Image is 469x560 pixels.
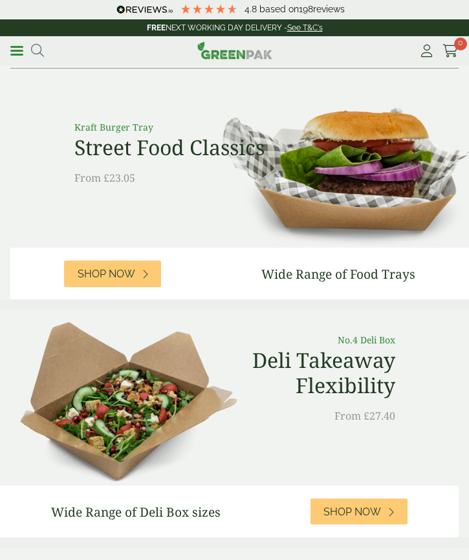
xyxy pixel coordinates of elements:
a: Shop Now [64,261,161,286]
h2: Street Food Classics [74,135,365,160]
h3: Wide Range of Food Trays [261,266,415,281]
span: Shop Now [78,268,135,280]
h2: Deli Takeaway Flexibility [235,348,395,398]
span: 198 [299,4,313,14]
p: Kraft Burger Tray [74,120,365,134]
span: Based on [259,4,299,14]
span: 0 [454,38,467,50]
i: Cart [442,45,459,58]
span: From £27.40 [334,409,395,423]
div: 4.79 Stars [180,3,238,15]
a: 0 [442,41,459,61]
p: No.4 Deli Box [235,333,395,347]
h3: Wide Range of Deli Box sizes [51,504,221,519]
i: My Account [419,45,435,58]
span: reviews [313,4,345,14]
img: REVIEWS.io [116,5,173,14]
strong: FREE [147,23,166,32]
span: 4.8 [245,4,259,14]
a: See T&C's [287,23,323,32]
img: GreenPak Supplies [197,41,272,59]
span: From £23.05 [74,171,135,185]
a: Shop Now [311,499,408,524]
span: Shop Now [323,506,381,518]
